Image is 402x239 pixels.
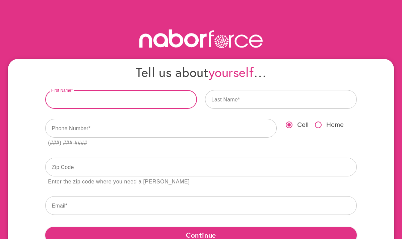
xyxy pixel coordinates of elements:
span: yourself [208,64,254,81]
span: Cell [297,120,309,130]
h4: Tell us about … [45,64,356,80]
div: Enter the zip code where you need a [PERSON_NAME] [48,177,190,186]
div: (###) ###-#### [48,139,87,148]
span: Home [326,120,344,130]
